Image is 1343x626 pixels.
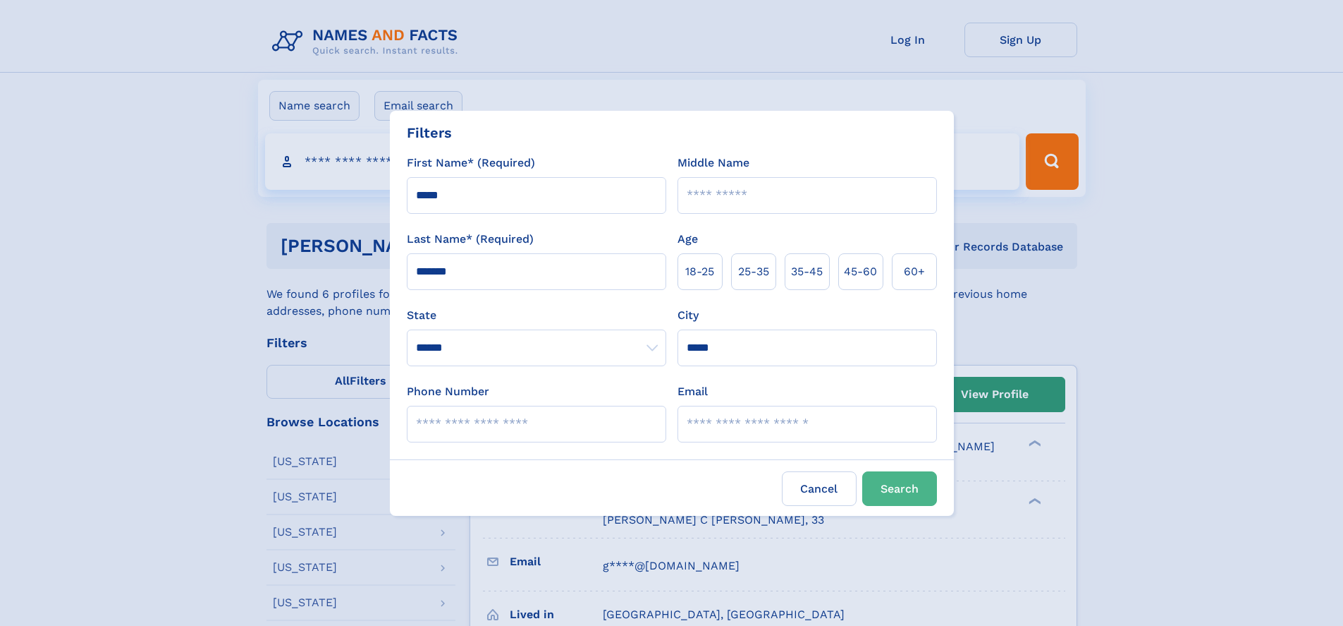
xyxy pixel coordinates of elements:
[677,155,749,171] label: Middle Name
[677,231,698,248] label: Age
[407,155,535,171] label: First Name* (Required)
[677,383,708,400] label: Email
[685,263,714,280] span: 18‑25
[862,471,937,506] button: Search
[782,471,857,506] label: Cancel
[407,307,666,324] label: State
[791,263,823,280] span: 35‑45
[407,383,489,400] label: Phone Number
[407,122,452,143] div: Filters
[407,231,534,248] label: Last Name* (Required)
[904,263,925,280] span: 60+
[738,263,769,280] span: 25‑35
[677,307,699,324] label: City
[844,263,877,280] span: 45‑60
